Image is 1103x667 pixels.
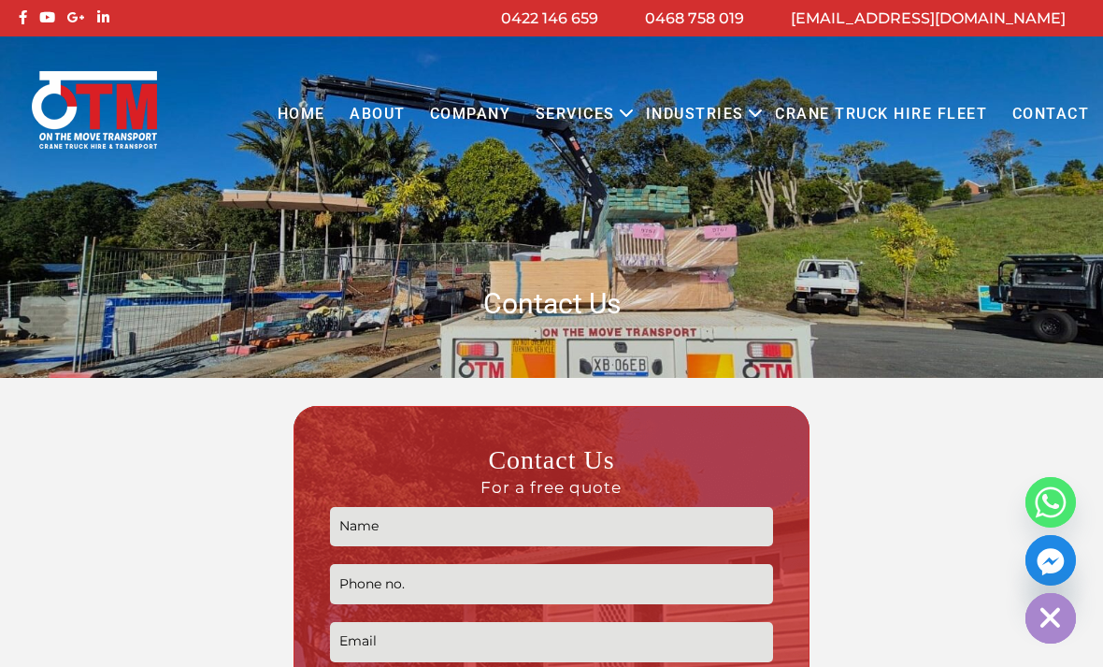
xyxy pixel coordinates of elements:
[265,88,337,139] a: Home
[1025,477,1076,528] a: Whatsapp
[645,9,744,27] a: 0468 758 019
[330,443,772,498] h3: Contact Us
[14,285,1089,322] h1: Contact Us
[763,88,999,139] a: Crane Truck Hire Fleet
[501,9,598,27] a: 0422 146 659
[330,564,772,604] input: Phone no.
[330,477,772,498] span: For a free quote
[330,622,772,662] input: Email
[634,88,756,139] a: Industries
[28,69,161,151] img: Otmtransport
[337,88,418,139] a: About
[999,88,1101,139] a: Contact
[418,88,523,139] a: COMPANY
[791,9,1066,27] a: [EMAIL_ADDRESS][DOMAIN_NAME]
[1025,535,1076,586] a: Facebook_Messenger
[523,88,627,139] a: Services
[330,507,772,547] input: Name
